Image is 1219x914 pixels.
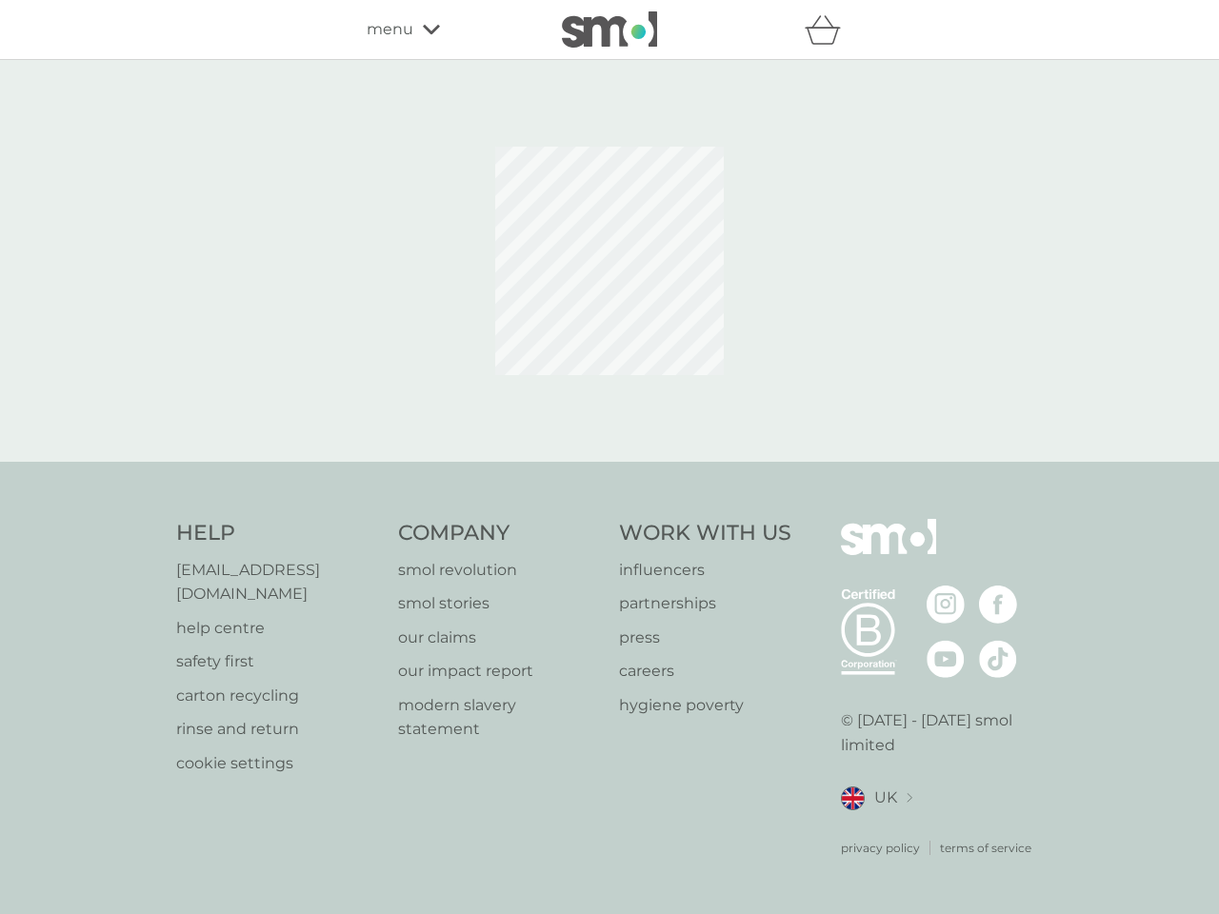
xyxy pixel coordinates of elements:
a: partnerships [619,591,791,616]
p: © [DATE] - [DATE] smol limited [841,708,1044,757]
span: UK [874,785,897,810]
a: help centre [176,616,379,641]
span: menu [367,17,413,42]
a: our claims [398,626,601,650]
a: [EMAIL_ADDRESS][DOMAIN_NAME] [176,558,379,606]
a: modern slavery statement [398,693,601,742]
img: smol [841,519,936,584]
img: smol [562,11,657,48]
a: carton recycling [176,684,379,708]
img: visit the smol Youtube page [927,640,965,678]
a: influencers [619,558,791,583]
h4: Help [176,519,379,548]
div: basket [805,10,852,49]
h4: Work With Us [619,519,791,548]
a: cookie settings [176,751,379,776]
img: visit the smol Facebook page [979,586,1017,624]
a: our impact report [398,659,601,684]
img: UK flag [841,786,865,810]
img: visit the smol Tiktok page [979,640,1017,678]
img: select a new location [907,793,912,804]
h4: Company [398,519,601,548]
a: safety first [176,649,379,674]
a: press [619,626,791,650]
a: privacy policy [841,839,920,857]
a: smol stories [398,591,601,616]
a: rinse and return [176,717,379,742]
a: terms of service [940,839,1031,857]
a: hygiene poverty [619,693,791,718]
a: careers [619,659,791,684]
img: visit the smol Instagram page [927,586,965,624]
a: smol revolution [398,558,601,583]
